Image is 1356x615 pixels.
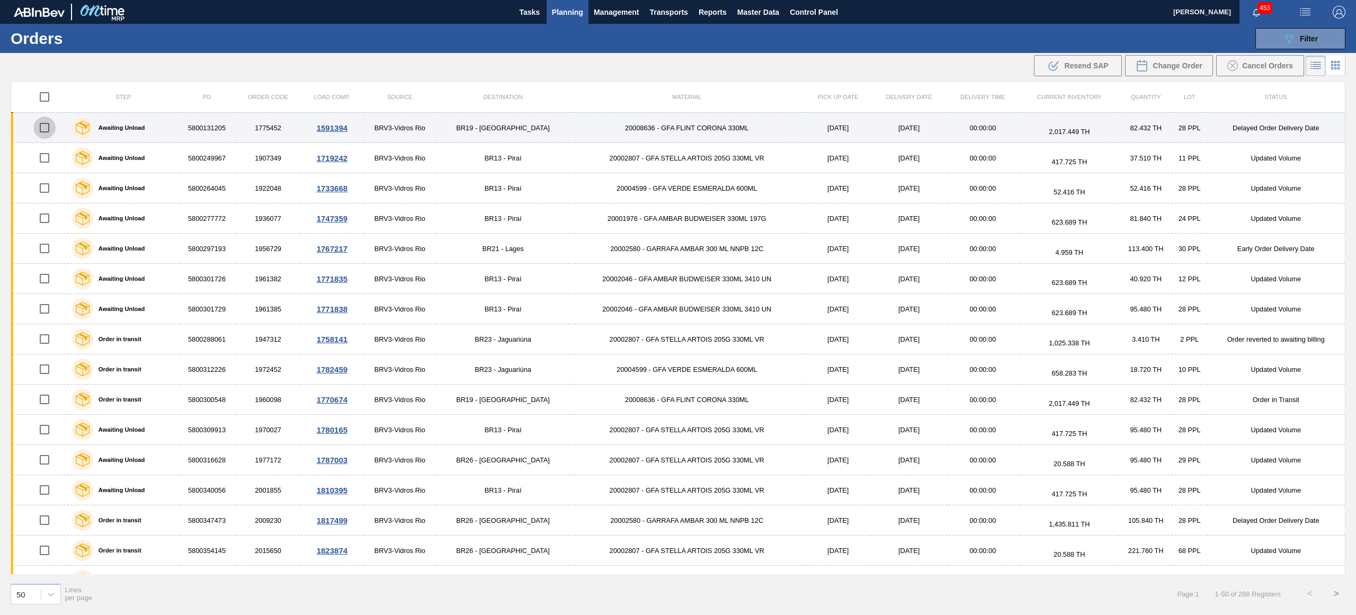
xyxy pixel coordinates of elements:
td: 20002807 - GFA STELLA ARTOIS 205G 330ML VR [569,143,805,173]
span: Control Panel [790,6,838,19]
td: BRV3-Vidros Rio [363,415,437,445]
a: Awaiting Unload58003017291961385BRV3-Vidros RioBR13 - Piraí20002046 - GFA AMBAR BUDWEISER 330ML 3... [11,294,1345,324]
a: Awaiting Unload58003017261961382BRV3-Vidros RioBR13 - Piraí20002046 - GFA AMBAR BUDWEISER 330ML 3... [11,264,1345,294]
a: Order in transit58003005481960098BRV3-Vidros RioBR19 - [GEOGRAPHIC_DATA]20008636 - GFA FLINT CORO... [11,385,1345,415]
td: 5800312226 [179,354,235,385]
td: [DATE] [805,475,872,505]
label: Awaiting Unload [93,426,145,433]
div: 1767217 [303,244,361,253]
td: 1936077 [235,203,301,234]
span: Management [594,6,639,19]
td: [DATE] [805,385,872,415]
td: [DATE] [872,113,947,143]
td: [DATE] [805,203,872,234]
td: [DATE] [872,203,947,234]
label: Awaiting Unload [93,185,145,191]
td: 20001976 - GFA AMBAR BUDWEISER 330ML 197G [569,203,805,234]
label: Awaiting Unload [93,457,145,463]
span: 623.689 TH [1052,309,1087,317]
a: Awaiting Unload58003099131970027BRV3-Vidros RioBR13 - Piraí20002807 - GFA STELLA ARTOIS 205G 330M... [11,415,1345,445]
span: 2,017.449 TH [1049,128,1090,136]
td: 52.416 TH [1120,173,1172,203]
td: 28 PPL [1172,385,1207,415]
a: Awaiting Unload58002640451922048BRV3-Vidros RioBR13 - Piraí20004599 - GFA VERDE ESMERALDA 600ML[D... [11,173,1345,203]
img: Logout [1333,6,1345,19]
td: 20002046 - GFA AMBAR BUDWEISER 330ML 3410 UN [569,294,805,324]
a: Awaiting Unload58003166281977172BRV3-Vidros RioBR26 - [GEOGRAPHIC_DATA]20002807 - GFA STELLA ARTO... [11,445,1345,475]
img: TNhmsLtSVTkK8tSr43FrP2fwEKptu5GPRR3wAAAABJRU5ErkJggg== [14,7,65,17]
label: Awaiting Unload [93,245,145,252]
label: Order in transit [93,366,141,372]
td: 1775452 [235,113,301,143]
td: 00:00:00 [947,385,1020,415]
td: 5800277772 [179,203,235,234]
td: 11 PPL [1172,143,1207,173]
td: 00:00:00 [947,324,1020,354]
td: 2 PPL [1172,324,1207,354]
td: [DATE] [805,324,872,354]
div: 50 [16,590,25,599]
td: [DATE] [805,415,872,445]
a: Awaiting Unload58002777721936077BRV3-Vidros RioBR13 - Piraí20001976 - GFA AMBAR BUDWEISER 330ML 1... [11,203,1345,234]
td: 81.840 TH [1120,203,1172,234]
span: Lot [1184,94,1196,100]
div: 1719242 [303,154,361,163]
span: 623.689 TH [1052,218,1087,226]
td: [DATE] [805,173,872,203]
td: [DATE] [872,324,947,354]
td: BR13 - Piraí [437,173,569,203]
td: 00:00:00 [947,294,1020,324]
td: BR23 - Jaguariúna [437,354,569,385]
td: 20002046 - GFA AMBAR BUDWEISER 330ML 3410 UN [569,264,805,294]
td: 1977172 [235,445,301,475]
td: 95.480 TH [1120,294,1172,324]
span: 417.725 TH [1052,490,1087,498]
td: BRV3-Vidros Rio [363,566,437,596]
td: 18.720 TH [1120,354,1172,385]
label: Order in transit [93,517,141,523]
td: Updated Volume [1207,294,1345,324]
td: 00:00:00 [947,354,1020,385]
span: 2,017.449 TH [1049,399,1090,407]
span: Quantity [1131,94,1161,100]
span: Delivery Date [886,94,932,100]
div: Card Vision [1326,56,1345,76]
td: BR13 - Piraí [437,294,569,324]
span: Status [1265,94,1287,100]
td: 40.920 TH [1120,264,1172,294]
td: 2009230 [235,505,301,536]
td: 30 PPL [1172,234,1207,264]
span: Destination [483,94,522,100]
button: Change Order [1125,55,1213,76]
span: Material [672,94,701,100]
td: [DATE] [805,445,872,475]
td: 5800264045 [179,173,235,203]
td: 5800301729 [179,294,235,324]
span: 417.725 TH [1052,430,1087,438]
td: Updated Volume [1207,173,1345,203]
div: 1823874 [303,546,361,555]
td: 29 PPL [1172,445,1207,475]
td: 5800288061 [179,324,235,354]
td: 82.432 TH [1120,385,1172,415]
a: Awaiting Unload58002499671907349BRV3-Vidros RioBR13 - Piraí20002807 - GFA STELLA ARTOIS 205G 330M... [11,143,1345,173]
button: Notifications [1239,5,1273,20]
td: Updated Volume [1207,354,1345,385]
a: Order in transit58003541452015650BRV3-Vidros RioBR26 - [GEOGRAPHIC_DATA]20002807 - GFA STELLA ART... [11,536,1345,566]
label: Awaiting Unload [93,215,145,221]
td: 28 PPL [1172,113,1207,143]
td: BRV3-Vidros Rio [363,354,437,385]
div: Resend SAP [1034,55,1122,76]
td: 20004599 - GFA VERDE ESMERALDA 600ML [569,173,805,203]
span: Resend SAP [1064,61,1108,70]
td: Early Order Delivery Date [1207,234,1345,264]
td: BR21 - Lages [437,234,569,264]
td: [DATE] [805,234,872,264]
label: Awaiting Unload [93,275,145,282]
td: Delayed Order Delivery Date [1207,505,1345,536]
a: Awaiting Unload58001312051775452BRV3-Vidros RioBR19 - [GEOGRAPHIC_DATA]20008636 - GFA FLINT CORON... [11,113,1345,143]
a: Order in transit58003474772009234BRV3-Vidros RioBR26 - [GEOGRAPHIC_DATA]20002580 - GARRAFA AMBAR ... [11,566,1345,596]
span: Page : 1 [1177,590,1199,598]
span: 1,025.338 TH [1049,339,1090,347]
